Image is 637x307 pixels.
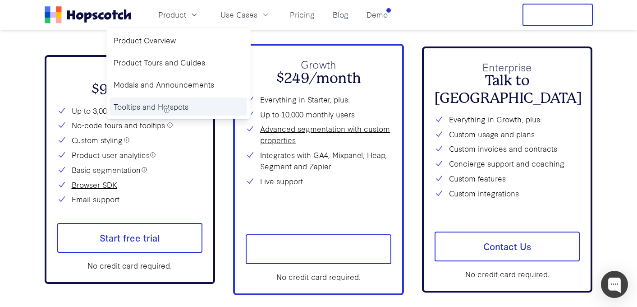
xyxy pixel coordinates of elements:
button: Use Cases [215,7,275,22]
li: No-code tours and tooltips [57,120,203,131]
li: Up to 3,000 monthly users [57,105,203,116]
a: Modals and Announcements [110,75,247,94]
div: No credit card required. [435,269,580,280]
li: Custom styling [57,135,203,146]
a: Home [45,6,131,23]
li: Live support [246,176,391,187]
span: Use Cases [220,9,257,20]
a: Product Tours and Guides [110,53,247,72]
a: Start free trial [57,223,203,253]
a: Start free trial [246,234,391,264]
li: Everything in Starter, plus: [246,94,391,105]
li: Concierge support and coaching [435,158,580,169]
span: Product [158,9,186,20]
a: Browser SDK [72,179,117,191]
h2: $249/month [246,70,391,87]
button: Free Trial [522,4,593,26]
li: Custom features [435,173,580,184]
li: Basic segmentation [57,164,203,176]
h2: Talk to [GEOGRAPHIC_DATA] [435,72,580,107]
p: Enterprise [435,59,580,75]
h2: $99/month [57,81,203,98]
div: No credit card required. [246,271,391,283]
a: Advanced segmentation with custom properties [260,123,391,146]
li: Custom integrations [435,188,580,199]
li: Custom usage and plans [435,129,580,140]
li: Integrates with GA4, Mixpanel, Heap, Segment and Zapier [246,149,391,172]
li: Email support [57,194,203,205]
a: Demo [363,7,391,22]
a: Product Overview [110,31,247,50]
button: Product [153,7,204,22]
div: No credit card required. [57,260,203,271]
a: Tooltips and Hotspots [110,98,247,116]
p: Growth [246,56,391,72]
li: Up to 10,000 monthly users [246,109,391,120]
a: Blog [329,7,352,22]
p: Starter [57,68,203,84]
a: Contact Us [435,232,580,261]
li: Product user analytics [57,149,203,161]
li: Custom invoices and contracts [435,143,580,154]
li: Everything in Growth, plus: [435,114,580,125]
a: Pricing [286,7,318,22]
